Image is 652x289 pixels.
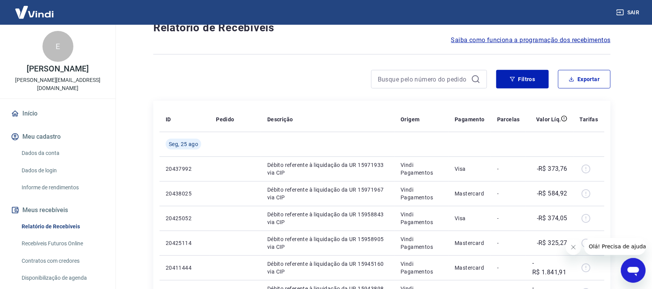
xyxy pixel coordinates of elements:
[566,240,581,255] iframe: Fechar mensagem
[27,65,88,73] p: [PERSON_NAME]
[455,214,485,222] p: Visa
[216,116,234,123] p: Pedido
[6,76,109,92] p: [PERSON_NAME][EMAIL_ADDRESS][DOMAIN_NAME]
[401,211,442,226] p: Vindi Pagamentos
[169,140,198,148] span: Seg, 25 ago
[267,186,388,201] p: Débito referente à liquidação da UR 15971967 via CIP
[584,238,646,255] iframe: Mensagem da empresa
[166,239,204,247] p: 20425114
[497,116,520,123] p: Parcelas
[497,239,520,247] p: -
[497,264,520,272] p: -
[267,161,388,177] p: Débito referente à liquidação da UR 15971933 via CIP
[9,202,106,219] button: Meus recebíveis
[537,189,567,198] p: -R$ 584,92
[580,116,598,123] p: Tarifas
[401,116,419,123] p: Origem
[455,190,485,197] p: Mastercard
[9,128,106,145] button: Meu cadastro
[5,5,65,12] span: Olá! Precisa de ajuda?
[166,214,204,222] p: 20425052
[9,105,106,122] a: Início
[19,270,106,286] a: Disponibilização de agenda
[19,163,106,178] a: Dados de login
[378,73,468,85] input: Busque pelo número do pedido
[536,116,561,123] p: Valor Líq.
[496,70,549,88] button: Filtros
[267,235,388,251] p: Débito referente à liquidação da UR 15958905 via CIP
[166,190,204,197] p: 20438025
[455,116,485,123] p: Pagamento
[451,36,611,45] a: Saiba como funciona a programação dos recebimentos
[166,264,204,272] p: 20411444
[455,239,485,247] p: Mastercard
[42,31,73,62] div: E
[532,258,567,277] p: -R$ 1.841,91
[537,238,567,248] p: -R$ 325,27
[267,116,293,123] p: Descrição
[621,258,646,283] iframe: Botão para abrir a janela de mensagens
[497,190,520,197] p: -
[455,264,485,272] p: Mastercard
[401,161,442,177] p: Vindi Pagamentos
[537,164,567,173] p: -R$ 373,76
[455,165,485,173] p: Visa
[267,260,388,275] p: Débito referente à liquidação da UR 15945160 via CIP
[9,0,59,24] img: Vindi
[19,145,106,161] a: Dados da conta
[497,214,520,222] p: -
[19,253,106,269] a: Contratos com credores
[497,165,520,173] p: -
[537,214,567,223] p: -R$ 374,05
[153,20,611,36] h4: Relatório de Recebíveis
[166,165,204,173] p: 20437992
[558,70,611,88] button: Exportar
[401,235,442,251] p: Vindi Pagamentos
[166,116,171,123] p: ID
[19,180,106,195] a: Informe de rendimentos
[401,186,442,201] p: Vindi Pagamentos
[615,5,643,20] button: Sair
[267,211,388,226] p: Débito referente à liquidação da UR 15958843 via CIP
[19,236,106,252] a: Recebíveis Futuros Online
[401,260,442,275] p: Vindi Pagamentos
[19,219,106,235] a: Relatório de Recebíveis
